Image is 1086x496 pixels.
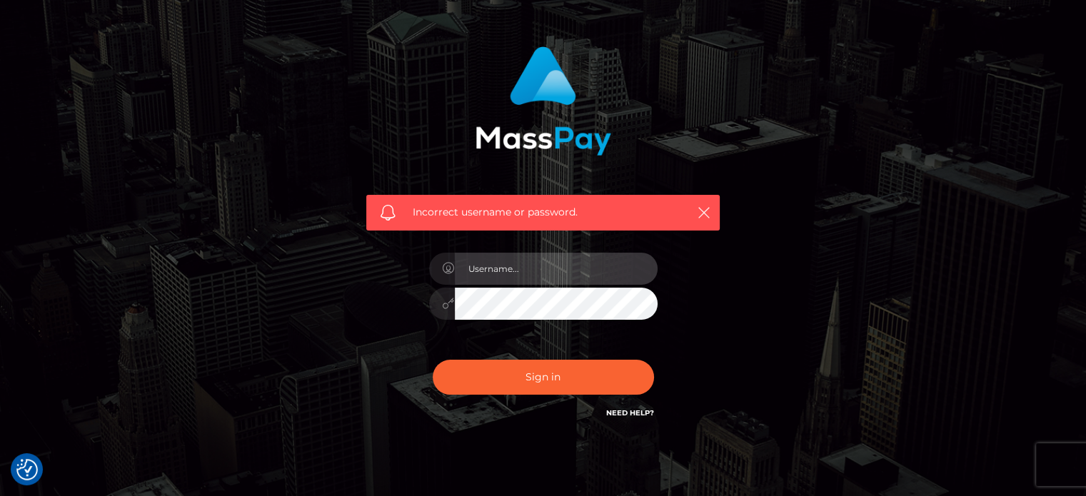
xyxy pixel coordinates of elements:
[16,459,38,480] button: Consent Preferences
[476,46,611,156] img: MassPay Login
[413,205,673,220] span: Incorrect username or password.
[16,459,38,480] img: Revisit consent button
[606,408,654,417] a: Need Help?
[455,253,658,285] input: Username...
[433,360,654,395] button: Sign in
